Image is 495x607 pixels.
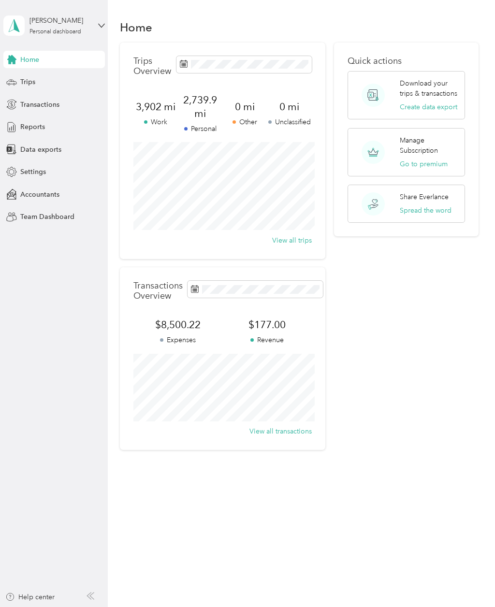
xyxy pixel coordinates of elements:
button: Go to premium [400,159,448,169]
button: Create data export [400,102,457,112]
span: Team Dashboard [20,212,74,222]
span: $177.00 [222,318,312,332]
p: Revenue [222,335,312,345]
span: 0 mi [222,100,267,114]
span: Data exports [20,145,61,155]
p: Manage Subscription [400,135,457,156]
button: Help center [5,592,55,602]
span: Trips [20,77,35,87]
button: View all transactions [249,426,312,436]
span: $8,500.22 [133,318,223,332]
p: Work [133,117,178,127]
iframe: Everlance-gr Chat Button Frame [441,553,495,607]
p: Unclassified [267,117,312,127]
p: Trips Overview [133,56,172,76]
span: 2,739.9 mi [178,93,222,120]
p: Share Everlance [400,192,449,202]
p: Personal [178,124,222,134]
p: Download your trips & transactions [400,78,457,99]
div: Personal dashboard [29,29,81,35]
span: 3,902 mi [133,100,178,114]
span: Home [20,55,39,65]
span: Accountants [20,189,59,200]
span: 0 mi [267,100,312,114]
button: Spread the word [400,205,451,216]
p: Quick actions [348,56,465,66]
p: Transactions Overview [133,281,183,301]
div: [PERSON_NAME] [29,15,90,26]
span: Settings [20,167,46,177]
span: Reports [20,122,45,132]
p: Expenses [133,335,223,345]
button: View all trips [272,235,312,246]
p: Other [222,117,267,127]
span: Transactions [20,100,59,110]
h1: Home [120,22,152,32]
